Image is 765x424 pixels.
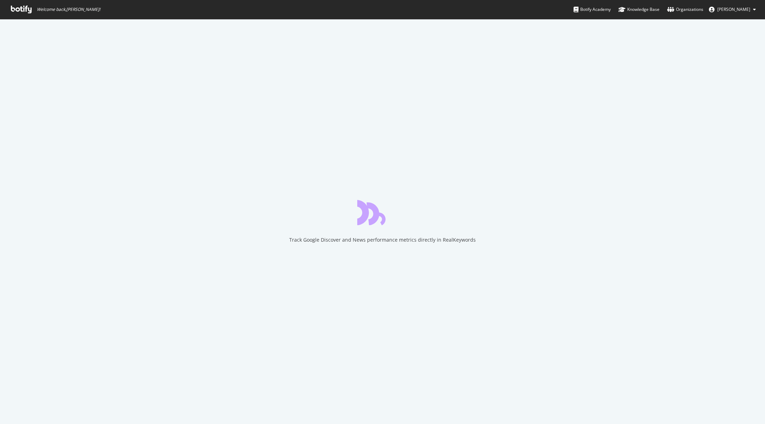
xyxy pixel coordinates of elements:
div: Knowledge Base [618,6,659,13]
div: Track Google Discover and News performance metrics directly in RealKeywords [289,236,476,243]
span: Bengu Eker [717,6,750,12]
div: Botify Academy [574,6,611,13]
span: Welcome back, [PERSON_NAME] ! [37,7,100,12]
div: animation [357,200,408,225]
button: [PERSON_NAME] [703,4,761,15]
div: Organizations [667,6,703,13]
